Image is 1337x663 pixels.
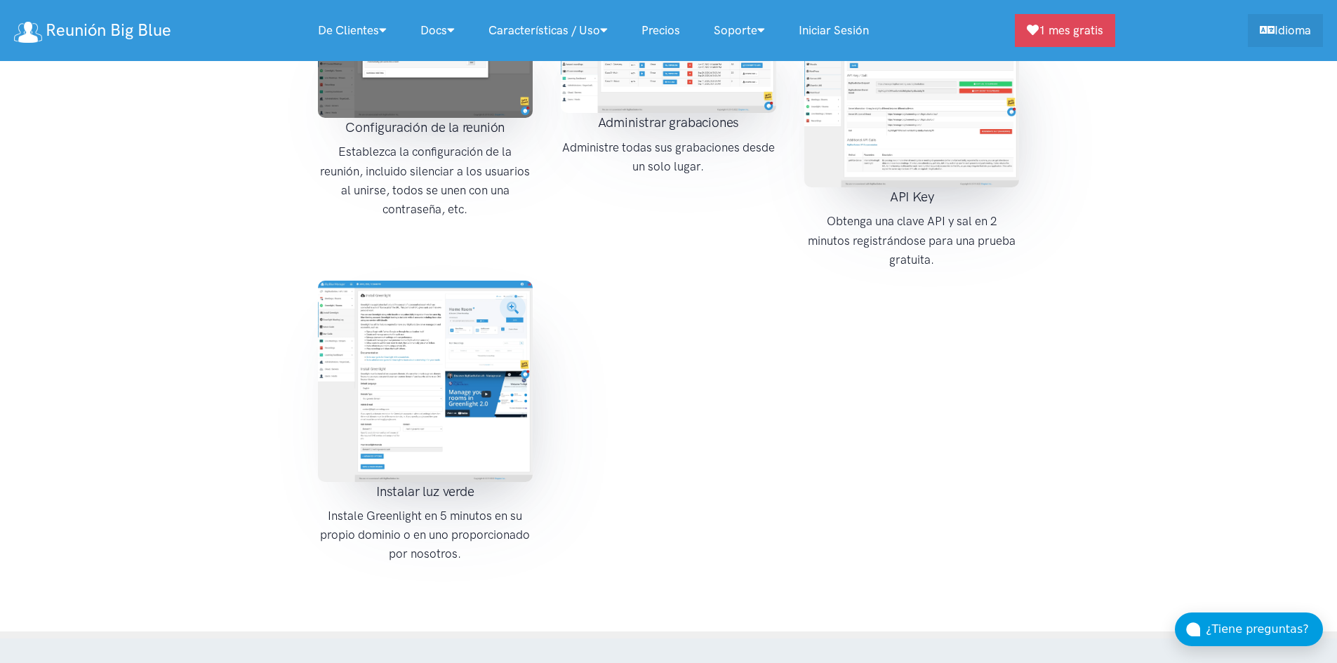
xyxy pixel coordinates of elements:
p: Administre todas sus grabaciones desde un solo lugar. [561,138,776,176]
img: Configuración de la reunión [318,18,533,118]
a: Reunión Big Blue [14,15,171,46]
a: Administrar grabaciones [561,58,776,72]
img: logo [14,22,42,43]
a: Configuración de la reunión [318,60,533,74]
p: Obtenga una clave API y sal en 2 minutos registrándose para una prueba gratuita. [804,212,1020,269]
img: Administrar grabaciones [561,18,776,113]
img: Instalar luz verde [318,281,533,482]
a: Instalar luz verde [318,373,533,387]
img: API Key [804,18,1020,187]
h4: Instalar luz verde [318,482,533,502]
a: Idioma [1248,14,1323,47]
a: Iniciar sesión [782,15,886,46]
p: Instale Greenlight en 5 minutos en su propio dominio o en uno proporcionado por nosotros. [318,507,533,564]
h4: Administrar grabaciones [561,113,776,133]
div: ¿Tiene preguntas? [1206,620,1323,638]
button: ¿Tiene preguntas? [1175,612,1323,646]
p: Establezca la configuración de la reunión, incluido silenciar a los usuarios al unirse, todos se ... [318,142,533,219]
a: De clientes [301,15,404,46]
a: 1 mes gratis [1015,14,1115,47]
h4: Configuración de la reunión [318,118,533,138]
a: API Key [804,95,1020,109]
a: Características / uso [472,15,625,46]
a: Soporte [697,15,782,46]
h4: API Key [804,187,1020,207]
a: Docs [404,15,472,46]
a: Precios [625,15,697,46]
